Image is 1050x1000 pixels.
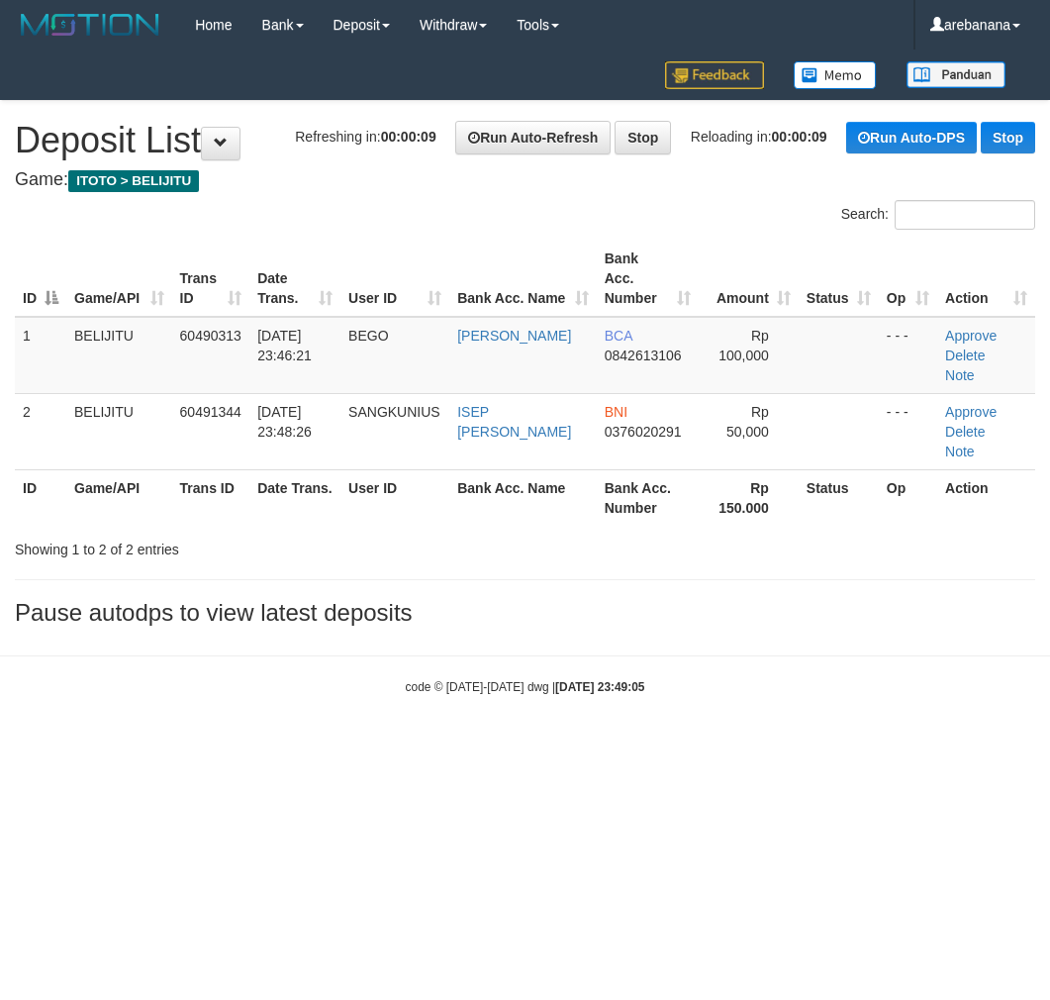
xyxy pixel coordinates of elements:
[457,404,571,440] a: ISEP [PERSON_NAME]
[15,532,423,559] div: Showing 1 to 2 of 2 entries
[772,129,827,145] strong: 00:00:09
[15,170,1035,190] h4: Game:
[66,317,172,394] td: BELIJITU
[257,328,312,363] span: [DATE] 23:46:21
[15,600,1035,626] h3: Pause autodps to view latest deposits
[348,328,388,344] span: BEGO
[68,170,199,192] span: ITOTO > BELIJITU
[555,680,644,694] strong: [DATE] 23:49:05
[841,200,1035,230] label: Search:
[691,129,827,145] span: Reloading in:
[257,404,312,440] span: [DATE] 23:48:26
[846,122,977,153] a: Run Auto-DPS
[172,469,250,526] th: Trans ID
[66,469,172,526] th: Game/API
[597,241,700,317] th: Bank Acc. Number: activate to sort column ascending
[295,129,435,145] span: Refreshing in:
[455,121,611,154] a: Run Auto-Refresh
[937,241,1035,317] th: Action: activate to sort column ascending
[15,393,66,469] td: 2
[879,241,937,317] th: Op: activate to sort column ascending
[249,241,340,317] th: Date Trans.: activate to sort column ascending
[340,469,449,526] th: User ID
[605,404,627,420] span: BNI
[605,424,682,440] span: Copy 0376020291 to clipboard
[945,404,997,420] a: Approve
[605,348,682,363] span: Copy 0842613106 to clipboard
[597,469,700,526] th: Bank Acc. Number
[879,317,937,394] td: - - -
[340,241,449,317] th: User ID: activate to sort column ascending
[605,328,632,344] span: BCA
[945,424,985,440] a: Delete
[945,348,985,363] a: Delete
[937,469,1035,526] th: Action
[699,241,799,317] th: Amount: activate to sort column ascending
[15,469,66,526] th: ID
[945,328,997,344] a: Approve
[699,469,799,526] th: Rp 150.000
[726,404,769,440] span: Rp 50,000
[457,328,571,344] a: [PERSON_NAME]
[449,469,597,526] th: Bank Acc. Name
[718,328,769,363] span: Rp 100,000
[799,469,879,526] th: Status
[981,122,1035,153] a: Stop
[66,393,172,469] td: BELIJITU
[665,61,764,89] img: Feedback.jpg
[799,241,879,317] th: Status: activate to sort column ascending
[66,241,172,317] th: Game/API: activate to sort column ascending
[449,241,597,317] th: Bank Acc. Name: activate to sort column ascending
[348,404,440,420] span: SANGKUNIUS
[172,241,250,317] th: Trans ID: activate to sort column ascending
[15,317,66,394] td: 1
[15,10,165,40] img: MOTION_logo.png
[879,393,937,469] td: - - -
[381,129,436,145] strong: 00:00:09
[180,404,241,420] span: 60491344
[406,680,645,694] small: code © [DATE]-[DATE] dwg |
[249,469,340,526] th: Date Trans.
[907,61,1005,88] img: panduan.png
[794,61,877,89] img: Button%20Memo.svg
[15,241,66,317] th: ID: activate to sort column descending
[895,200,1035,230] input: Search:
[945,444,975,459] a: Note
[15,121,1035,160] h1: Deposit List
[615,121,671,154] a: Stop
[945,367,975,383] a: Note
[180,328,241,344] span: 60490313
[879,469,937,526] th: Op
